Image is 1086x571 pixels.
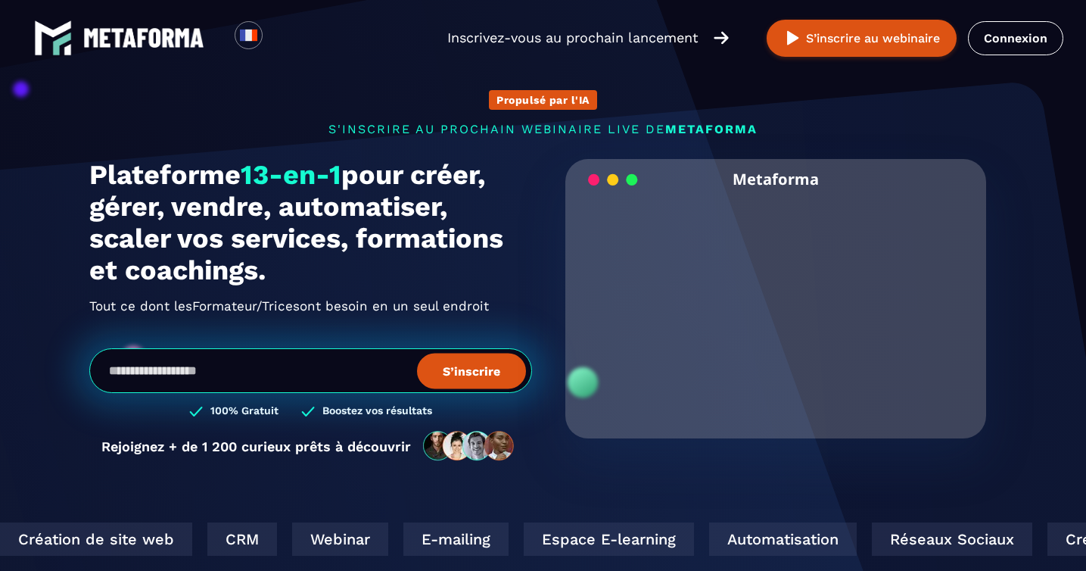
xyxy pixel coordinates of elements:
p: Propulsé par l'IA [496,94,590,106]
p: Rejoignez + de 1 200 curieux prêts à découvrir [101,438,411,454]
button: S’inscrire [417,353,526,388]
div: Réseaux Sociaux [806,523,966,556]
img: play [783,29,802,48]
div: E-mailing [338,523,443,556]
img: arrow-right [714,30,729,46]
h2: Tout ce dont les ont besoin en un seul endroit [89,294,532,318]
video: Your browser does not support the video tag. [577,199,976,398]
img: community-people [419,430,520,462]
div: Espace E-learning [458,523,628,556]
a: Connexion [968,21,1063,55]
span: Formateur/Trices [192,294,300,318]
img: checked [301,404,315,419]
div: Automatisation [643,523,791,556]
button: S’inscrire au webinaire [767,20,957,57]
div: Search for option [263,21,300,55]
h2: Metaforma [733,159,819,199]
p: Inscrivez-vous au prochain lancement [447,27,699,48]
img: logo [34,19,72,57]
h3: 100% Gratuit [210,404,279,419]
img: logo [83,28,204,48]
img: checked [189,404,203,419]
h3: Boostez vos résultats [322,404,432,419]
span: 13-en-1 [241,159,341,191]
p: s'inscrire au prochain webinaire live de [89,122,997,136]
input: Search for option [275,29,287,47]
img: loading [588,173,638,187]
div: Webinar [226,523,322,556]
h1: Plateforme pour créer, gérer, vendre, automatiser, scaler vos services, formations et coachings. [89,159,532,286]
span: METAFORMA [665,122,758,136]
div: CRM [142,523,211,556]
img: fr [239,26,258,45]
